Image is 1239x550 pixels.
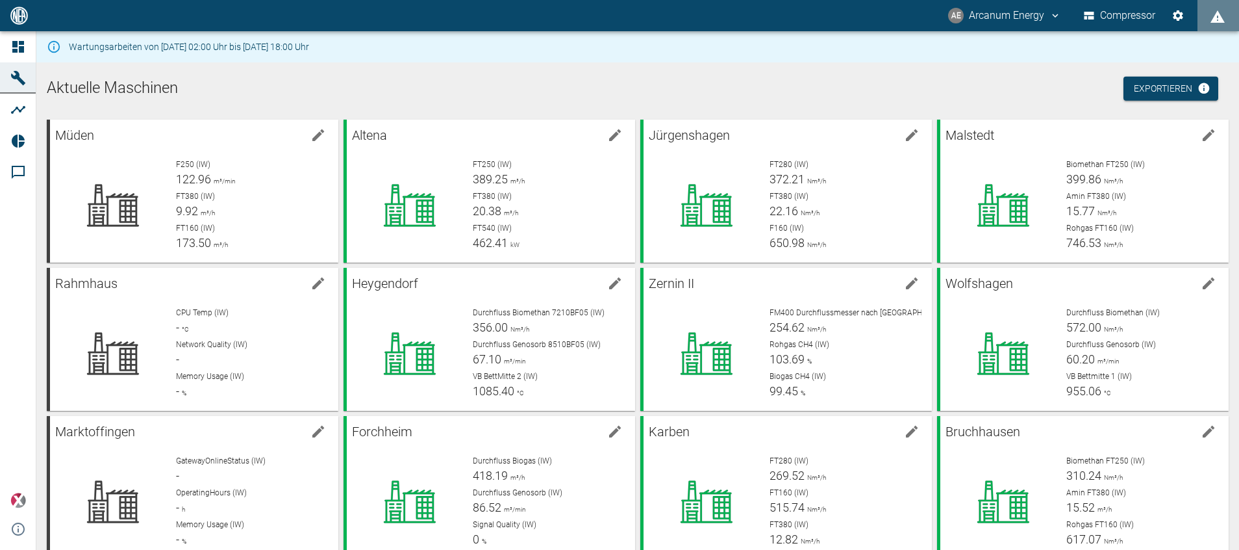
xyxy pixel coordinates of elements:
span: FT380 (IW) [473,192,512,201]
span: Nm³/h [1101,474,1123,481]
a: Heygendorfedit machineDurchfluss Biomethan 7210BF05 (IW)356.00Nm³/hDurchfluss Genosorb 8510BF05 (... [344,268,635,411]
span: 399.86 [1066,172,1101,186]
span: FT250 (IW) [473,160,512,169]
h1: Aktuelle Maschinen [47,78,1229,99]
span: h [179,506,185,513]
button: edit machine [602,122,628,148]
span: FT280 (IW) [770,456,808,465]
span: 60.20 [1066,352,1095,366]
span: Nm³/h [798,209,820,216]
span: - [176,532,179,546]
span: FT160 (IW) [176,224,215,233]
span: % [805,358,812,365]
span: Müden [55,127,94,143]
span: Nm³/h [1095,209,1116,216]
span: GatewayOnlineStatus (IW) [176,456,266,465]
span: m³/h [508,177,525,185]
span: 0 [473,532,479,546]
span: m³/min [1095,358,1120,365]
span: Nm³/h [1101,326,1123,333]
span: Rohgas CH4 (IW) [770,340,829,349]
span: 515.74 [770,501,805,514]
button: service@arcanum-energy.de [946,4,1063,27]
span: 86.52 [473,501,501,514]
span: Signal Quality (IW) [473,520,536,529]
span: 572.00 [1066,321,1101,334]
span: m³/h [1095,506,1112,513]
span: m³/h [508,474,525,481]
span: % [179,538,186,545]
span: - [176,384,179,398]
span: Rohgas FT160 (IW) [1066,520,1134,529]
button: edit machine [602,270,628,296]
span: 372.21 [770,172,805,186]
span: FM400 Durchflussmesser nach [GEOGRAPHIC_DATA] (IW) [770,308,970,317]
span: 173.50 [176,236,211,250]
span: Biomethan FT250 (IW) [1066,160,1145,169]
span: Amin FT380 (IW) [1066,192,1126,201]
span: 746.53 [1066,236,1101,250]
span: 389.25 [473,172,508,186]
button: edit machine [305,122,331,148]
span: 955.06 [1066,384,1101,398]
span: 462.41 [473,236,508,250]
span: CPU Temp (IW) [176,308,229,317]
span: m³/h [501,209,518,216]
button: edit machine [899,122,925,148]
span: F250 (IW) [176,160,210,169]
span: Network Quality (IW) [176,340,247,349]
span: Rohgas FT160 (IW) [1066,224,1134,233]
a: Exportieren [1123,77,1218,101]
span: 15.77 [1066,204,1095,218]
button: edit machine [305,270,331,296]
button: Compressor [1081,4,1158,27]
span: m³/min [501,506,526,513]
a: Zernin IIedit machineFM400 Durchflussmesser nach [GEOGRAPHIC_DATA] (IW)254.62Nm³/hRohgas CH4 (IW)... [640,268,932,411]
span: Nm³/h [805,241,826,248]
span: Malstedt [945,127,994,143]
span: Durchfluss Biomethan 7210BF05 (IW) [473,308,605,317]
span: % [798,389,805,397]
span: Zernin II [649,276,694,291]
span: 103.69 [770,352,805,366]
span: Memory Usage (IW) [176,372,244,381]
span: Durchfluss Biomethan (IW) [1066,308,1160,317]
span: VB BettMitte 2 (IW) [473,372,538,381]
span: FT280 (IW) [770,160,808,169]
span: - [176,352,179,366]
span: VB Bettmitte 1 (IW) [1066,372,1132,381]
button: edit machine [1195,122,1221,148]
span: FT380 (IW) [176,192,215,201]
div: Wartungsarbeiten von [DATE] 02:00 Uhr bis [DATE] 18:00 Uhr [69,35,309,59]
span: Nm³/h [508,326,529,333]
span: Durchfluss Biogas (IW) [473,456,552,465]
span: Biogas CH4 (IW) [770,372,826,381]
span: 122.96 [176,172,211,186]
span: Karben [649,424,690,439]
span: 12.82 [770,532,798,546]
span: Marktoffingen [55,424,135,439]
span: 310.24 [1066,469,1101,482]
span: Durchfluss Genosorb 8510BF05 (IW) [473,340,601,349]
span: 269.52 [770,469,805,482]
span: FT380 (IW) [770,520,808,529]
span: Nm³/h [805,177,826,185]
a: Altenaedit machineFT250 (IW)389.25m³/hFT380 (IW)20.38m³/hFT540 (IW)462.41kW [344,120,635,263]
span: Altena [352,127,387,143]
span: Wolfshagen [945,276,1013,291]
a: Rahmhausedit machineCPU Temp (IW)-°CNetwork Quality (IW)-Memory Usage (IW)-% [47,268,338,411]
span: 650.98 [770,236,805,250]
button: edit machine [602,419,628,445]
button: edit machine [305,419,331,445]
span: m³/h [211,241,228,248]
span: Biomethan FT250 (IW) [1066,456,1145,465]
img: Xplore Logo [10,493,26,508]
span: % [479,538,486,545]
span: Nm³/h [805,326,826,333]
span: m³/min [501,358,526,365]
span: 20.38 [473,204,501,218]
span: 1085.40 [473,384,514,398]
span: FT380 (IW) [770,192,808,201]
span: Nm³/h [805,474,826,481]
span: °C [514,389,524,397]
